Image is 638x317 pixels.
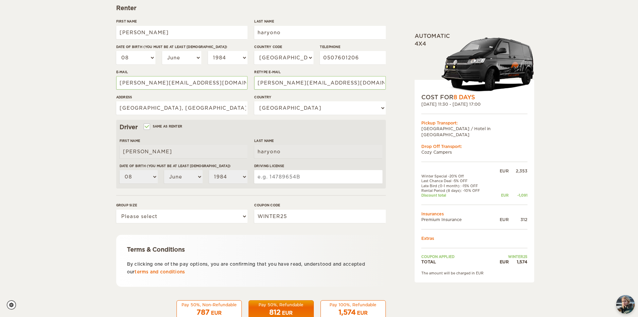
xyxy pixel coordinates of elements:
[493,217,509,222] div: EUR
[282,310,293,316] div: EUR
[616,295,635,314] img: Freyja at Cozy Campers
[116,44,247,49] label: Date of birth (You must be at least [DEMOGRAPHIC_DATA])
[421,149,527,155] td: Cozy Campers
[116,101,247,115] input: e.g. Street, City, Zip Code
[116,26,247,39] input: e.g. William
[509,259,527,265] div: 1,574
[127,246,375,254] div: Terms & Conditions
[421,217,493,222] td: Premium Insurance
[320,44,385,49] label: Telephone
[509,217,527,222] div: 312
[127,260,375,276] p: By clicking one of the pay options, you are confirming that you have read, understood and accepte...
[421,174,493,178] td: Winter Special -20% Off
[421,178,493,183] td: Last Chance Deal -5% OFF
[116,203,247,208] label: Group size
[254,69,385,74] label: Retype E-mail
[197,308,210,316] span: 787
[421,235,527,241] td: Extras
[116,95,247,100] label: Address
[421,271,527,275] div: The amount will be charged in EUR
[421,254,493,259] td: Coupon applied
[421,93,527,101] div: COST FOR
[421,211,527,217] td: Insurances
[254,26,385,39] input: e.g. Smith
[211,310,222,316] div: EUR
[421,101,527,107] div: [DATE] 11:30 - [DATE] 17:00
[616,295,635,314] button: chat-button
[509,193,527,198] div: -1,091
[116,19,247,24] label: First Name
[357,310,368,316] div: EUR
[254,19,385,24] label: Last Name
[144,123,183,129] label: Same as renter
[453,94,475,101] span: 8 Days
[509,168,527,174] div: 2,353
[7,300,20,310] a: Cookie settings
[116,76,247,90] input: e.g. example@example.com
[253,302,309,308] div: Pay 50%, Refundable
[254,138,382,143] label: Last Name
[120,163,247,168] label: Date of birth (You must be at least [DEMOGRAPHIC_DATA])
[415,33,534,93] div: Automatic 4x4
[339,308,356,316] span: 1,574
[254,203,385,208] label: Coupon code
[269,308,281,316] span: 812
[421,188,493,193] td: Rental Period (8 days): -10% OFF
[493,193,509,198] div: EUR
[120,123,382,131] div: Driver
[421,126,527,137] td: [GEOGRAPHIC_DATA] / Hotel in [GEOGRAPHIC_DATA]
[254,145,382,158] input: e.g. Smith
[254,163,382,168] label: Driving License
[441,35,534,93] img: stor-stuttur-old-new-5.png
[254,44,313,49] label: Country Code
[254,95,385,100] label: Country
[421,259,493,265] td: TOTAL
[135,269,185,274] a: terms and conditions
[493,168,509,174] div: EUR
[116,4,386,12] div: Renter
[120,138,247,143] label: First Name
[144,125,149,129] input: Same as renter
[421,120,527,126] div: Pickup Transport:
[320,51,385,64] input: e.g. 1 234 567 890
[181,302,237,308] div: Pay 50%, Non-Refundable
[120,145,247,158] input: e.g. William
[325,302,381,308] div: Pay 100%, Refundable
[493,259,509,265] div: EUR
[421,193,493,198] td: Discount total
[254,170,382,183] input: e.g. 14789654B
[116,69,247,74] label: E-mail
[493,254,527,259] td: WINTER25
[254,76,385,90] input: e.g. example@example.com
[421,144,527,149] div: Drop Off Transport:
[421,183,493,188] td: Late Bird (0-1 month): -15% OFF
